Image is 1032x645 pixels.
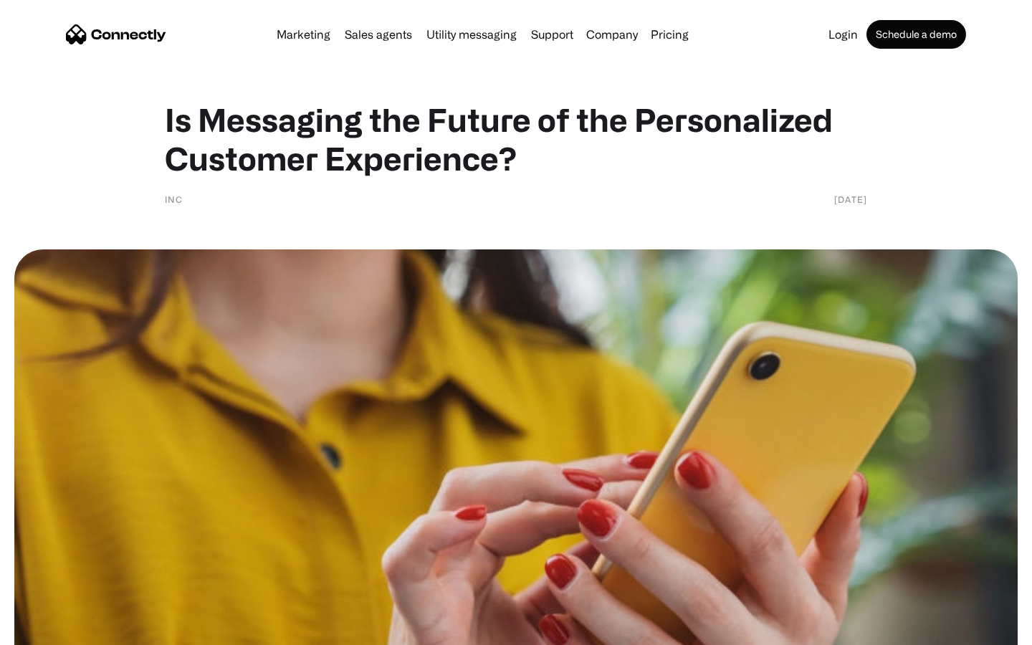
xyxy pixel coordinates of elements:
[586,24,638,44] div: Company
[834,192,867,206] div: [DATE]
[165,100,867,178] h1: Is Messaging the Future of the Personalized Customer Experience?
[14,620,86,640] aside: Language selected: English
[339,29,418,40] a: Sales agents
[866,20,966,49] a: Schedule a demo
[165,192,183,206] div: Inc
[525,29,579,40] a: Support
[645,29,694,40] a: Pricing
[823,29,864,40] a: Login
[29,620,86,640] ul: Language list
[421,29,522,40] a: Utility messaging
[271,29,336,40] a: Marketing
